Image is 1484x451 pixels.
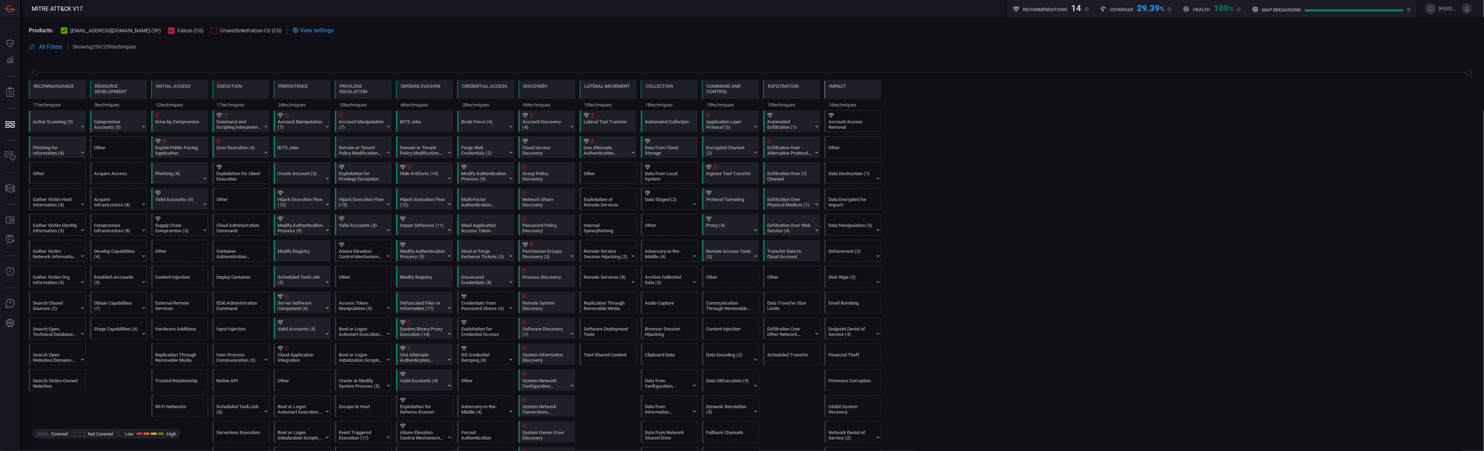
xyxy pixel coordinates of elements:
[274,240,330,261] div: T1112: Modify Registry
[155,145,200,156] div: Exploit Public-Facing Application
[400,171,445,182] div: Hide Artifacts (14)
[702,343,759,365] div: T1132: Data Encoding (Not covered)
[90,240,147,261] div: T1587: Develop Capabilities (Not covered)
[29,318,86,339] div: T1596: Search Open Technical Databases (Not covered)
[335,369,392,391] div: T1543: Create or Modify System Process (Not covered)
[29,343,86,365] div: T1593: Search Open Websites/Domains (Not covered)
[274,266,330,287] div: T1053: Scheduled Task/Job
[767,171,812,182] div: Exfiltration Over C2 Channel
[824,136,881,158] div: Other (Not covered)
[29,110,86,132] div: T1595: Active Scanning
[216,197,261,208] div: Other
[767,197,812,208] div: Exfiltration Over Physical Medium (1)
[763,80,820,110] div: TA0010: Exfiltration
[518,188,575,210] div: T1135: Network Share Discovery
[212,214,269,236] div: T1651: Cloud Administration Command (Not covered)
[641,395,698,417] div: T1213: Data from Information Repositories (Not covered)
[580,99,637,110] div: 10 techniques
[151,266,208,287] div: T1659: Content Injection (Not covered)
[274,318,330,339] div: T1078: Valid Accounts
[702,136,759,158] div: T1573: Encrypted Channel
[212,80,269,110] div: TA0002: Execution
[641,343,698,365] div: T1115: Clipboard Data (Not covered)
[29,99,86,110] div: 11 techniques
[335,136,392,158] div: T1484: Domain or Tenant Policy Modification
[522,145,567,156] div: Cloud Service Discovery
[763,110,820,132] div: T1020: Automated Exfiltration
[151,318,208,339] div: T1200: Hardware Additions (Not covered)
[461,197,506,208] div: Multi-Factor Authentication Request Generation
[335,80,392,110] div: TA0004: Privilege Escalation
[763,136,820,158] div: T1048: Exfiltration Over Alternative Protocol
[335,99,392,110] div: 15 techniques
[461,171,506,182] div: Modify Authentication Process (9)
[335,214,392,236] div: T1078: Valid Accounts
[274,162,330,184] div: T1136: Create Account
[645,145,690,156] div: Data from Cloud Storage
[824,240,881,261] div: T1491: Defacement (Not covered)
[155,119,200,130] div: Drive-by Compromise
[457,240,514,261] div: T1558: Steal or Forge Kerberos Tickets
[702,80,759,110] div: TA0011: Command and Control
[768,83,799,89] div: Exfiltration
[212,369,269,391] div: T1106: Native API (Not covered)
[90,318,147,339] div: T1608: Stage Capabilities (Not covered)
[518,395,575,417] div: T1049: System Network Connections Discovery
[335,343,392,365] div: T1037: Boot or Logon Initialization Scripts (Not covered)
[212,110,269,132] div: T1059: Command and Scripting Interpreter
[641,80,698,110] div: TA0009: Collection
[580,240,637,261] div: T1563: Remote Service Session Hijacking (Not covered)
[702,110,759,132] div: T1071: Application Layer Protocol
[212,240,269,261] div: T1609: Container Administration Command (Not covered)
[335,240,392,261] div: T1548: Abuse Elevation Control Mechanism
[177,28,203,33] span: Falcon (CS)
[400,197,445,208] div: Hijack Execution Flow (12)
[274,292,330,313] div: T1505: Server Software Component
[90,266,147,287] div: T1585: Establish Accounts (Not covered)
[29,214,86,236] div: T1589: Gather Victim Identity Information (Not covered)
[33,119,78,130] div: Active Scanning (3)
[461,145,506,156] div: Forge Web Credentials (2)
[155,171,200,182] div: Phishing (4)
[278,171,323,182] div: Create Account (3)
[278,119,323,130] div: Account Manipulation (7)
[94,171,139,182] div: Acquire Access
[151,188,208,210] div: T1078: Valid Accounts
[33,197,78,208] div: Gather Victim Host Information (4)
[29,80,86,110] div: TA0043: Reconnaissance
[829,83,846,89] div: Impact
[335,188,392,210] div: T1574: Hijack Execution Flow
[457,188,514,210] div: T1621: Multi-Factor Authentication Request Generation
[339,197,384,208] div: Hijack Execution Flow (12)
[90,136,147,158] div: Other (Not covered)
[763,266,820,287] div: Other (Not covered)
[335,162,392,184] div: T1068: Exploitation for Privilege Escalation
[278,83,308,89] div: Persistence
[151,343,208,365] div: T1091: Replication Through Removable Media (Not covered)
[828,145,873,156] div: Other
[824,110,881,132] div: T1531: Account Access Removal
[702,162,759,184] div: T1105: Ingress Tool Transfer
[217,83,242,89] div: Execution
[212,318,269,339] div: T1674: Input Injection (Not covered)
[151,80,208,110] div: TA0001: Initial Access
[396,188,453,210] div: T1574: Hijack Execution Flow
[220,28,282,33] span: CrowdStrikeFalcon-CO (CS)
[396,266,453,287] div: T1112: Modify Registry
[212,266,269,287] div: T1610: Deploy Container (Not covered)
[396,214,453,236] div: T1562: Impair Defenses
[29,188,86,210] div: T1592: Gather Victim Host Information (Not covered)
[824,292,881,313] div: T1667: Email Bombing (Not covered)
[518,421,575,443] div: T1033: System Owner/User Discovery
[29,44,62,50] button: All Filters
[335,395,392,417] div: T1611: Escape to Host (Not covered)
[580,292,637,313] div: T1091: Replication Through Removable Media (Not covered)
[824,369,881,391] div: T1495: Firmware Corruption (Not covered)
[29,136,86,158] div: T1598: Phishing for Information
[94,145,139,156] div: Other
[151,369,208,391] div: T1199: Trusted Relationship (Not covered)
[702,240,759,261] div: T1219: Remote Access Tools
[216,119,261,130] div: Command and Scripting Interpreter (12)
[151,110,208,132] div: T1189: Drive-by Compromise
[457,110,514,132] div: T1110: Brute Force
